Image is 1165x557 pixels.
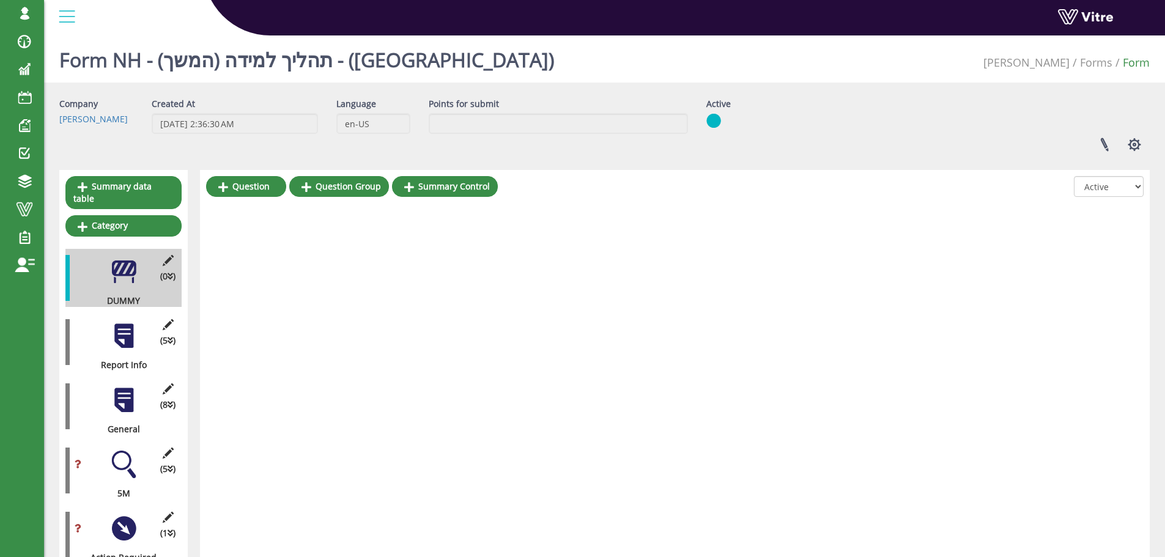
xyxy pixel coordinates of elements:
label: Active [706,98,731,110]
a: Summary Control [392,176,498,197]
div: DUMMY [65,295,172,307]
label: Created At [152,98,195,110]
a: Forms [1080,55,1112,70]
span: (5 ) [160,463,176,475]
a: Question [206,176,286,197]
label: Company [59,98,98,110]
div: 5M [65,487,172,500]
img: yes [706,113,721,128]
li: Form [1112,55,1150,71]
a: Question Group [289,176,389,197]
a: [PERSON_NAME] [59,113,128,125]
a: Summary data table [65,176,182,209]
span: (1 ) [160,527,176,539]
label: Points for submit [429,98,499,110]
label: Language [336,98,376,110]
a: [PERSON_NAME] [983,55,1070,70]
h1: Form NH - תהליך למידה (המשך) - ([GEOGRAPHIC_DATA]) [59,31,554,83]
span: (5 ) [160,334,176,347]
div: General [65,423,172,435]
span: (0 ) [160,270,176,282]
a: Category [65,215,182,236]
div: Report Info [65,359,172,371]
span: (8 ) [160,399,176,411]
